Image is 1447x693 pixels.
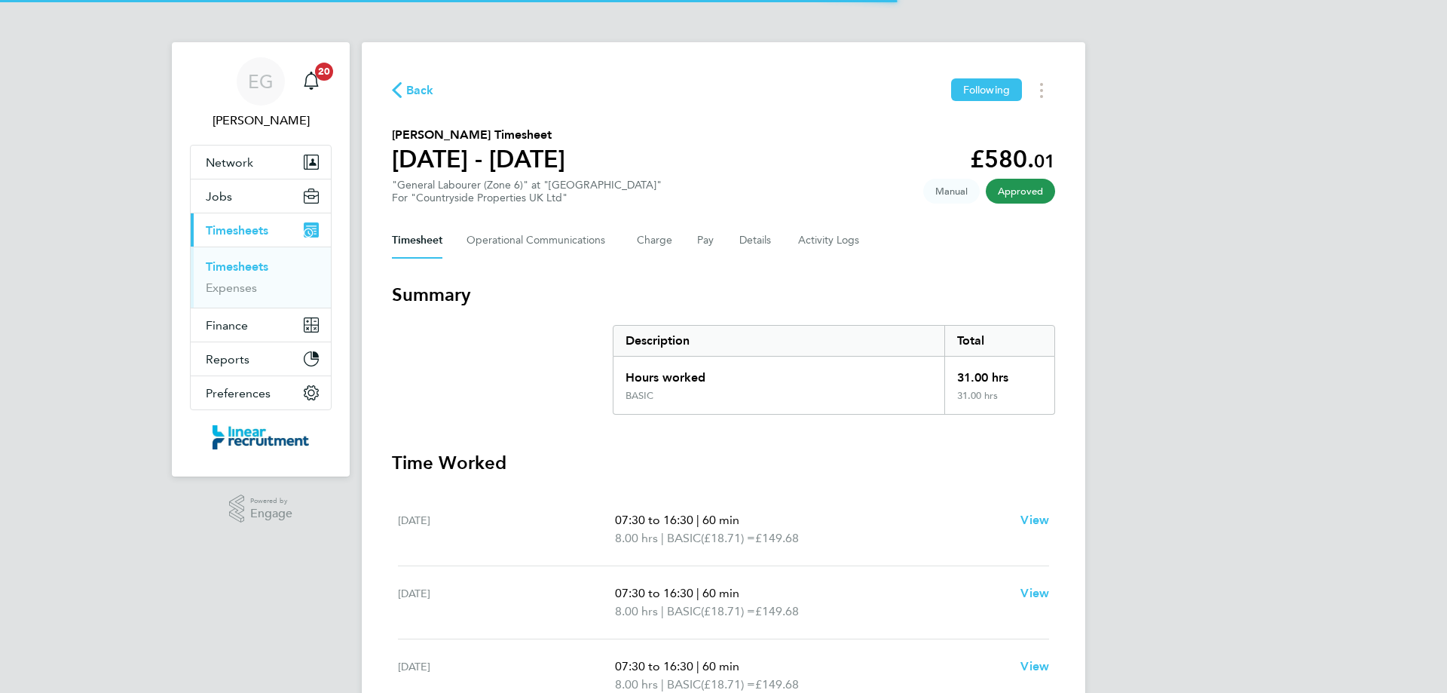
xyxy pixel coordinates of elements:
span: EG [248,72,274,91]
span: 07:30 to 16:30 [615,659,693,673]
h1: [DATE] - [DATE] [392,144,565,174]
span: BASIC [667,529,701,547]
span: (£18.71) = [701,677,755,691]
button: Network [191,146,331,179]
span: 60 min [702,659,739,673]
span: Eshanthi Goonetilleke [190,112,332,130]
span: Jobs [206,189,232,204]
div: "General Labourer (Zone 6)" at "[GEOGRAPHIC_DATA]" [392,179,662,204]
div: Summary [613,325,1055,415]
div: [DATE] [398,511,615,547]
button: Timesheets [191,213,331,247]
span: Timesheets [206,223,268,238]
span: (£18.71) = [701,531,755,545]
a: View [1020,584,1049,603]
div: Description [613,326,944,356]
span: 8.00 hrs [615,604,658,618]
span: 8.00 hrs [615,677,658,691]
span: 07:30 to 16:30 [615,513,693,527]
span: | [661,531,664,545]
button: Jobs [191,179,331,213]
button: Finance [191,308,331,342]
a: Expenses [206,281,257,295]
a: Timesheets [206,259,268,274]
button: Back [392,81,434,100]
span: | [696,586,699,600]
span: 60 min [702,513,739,527]
button: Timesheets Menu [1028,78,1055,102]
span: 8.00 hrs [615,531,658,545]
span: | [696,513,699,527]
span: 20 [315,63,333,81]
button: Operational Communications [467,222,613,259]
h3: Time Worked [392,451,1055,475]
span: View [1020,586,1049,600]
div: 31.00 hrs [944,390,1054,414]
span: Back [406,81,434,100]
span: | [661,604,664,618]
div: Hours worked [613,357,944,390]
span: Engage [250,507,292,520]
app-decimal: £580. [970,145,1055,173]
div: Total [944,326,1054,356]
a: EG[PERSON_NAME] [190,57,332,130]
div: For "Countryside Properties UK Ltd" [392,192,662,204]
span: View [1020,659,1049,673]
span: | [696,659,699,673]
span: BASIC [667,603,701,621]
span: £149.68 [755,677,799,691]
span: This timesheet was manually created. [923,179,980,204]
span: Powered by [250,495,292,507]
button: Charge [637,222,673,259]
div: Timesheets [191,247,331,308]
span: Reports [206,352,249,366]
span: View [1020,513,1049,527]
span: £149.68 [755,531,799,545]
span: Network [206,155,253,170]
button: Preferences [191,376,331,409]
a: Powered byEngage [229,495,293,523]
h3: Summary [392,283,1055,307]
span: 60 min [702,586,739,600]
div: [DATE] [398,584,615,621]
span: 07:30 to 16:30 [615,586,693,600]
span: 01 [1034,150,1055,172]
span: This timesheet has been approved. [986,179,1055,204]
span: | [661,677,664,691]
button: Activity Logs [798,222,861,259]
div: 31.00 hrs [944,357,1054,390]
span: £149.68 [755,604,799,618]
span: Preferences [206,386,271,400]
span: Following [963,83,1010,97]
button: Pay [697,222,715,259]
button: Details [739,222,774,259]
a: View [1020,511,1049,529]
a: View [1020,658,1049,676]
a: 20 [296,57,326,106]
a: Go to home page [190,425,332,449]
nav: Main navigation [172,42,350,477]
button: Reports [191,342,331,376]
span: Finance [206,318,248,333]
button: Timesheet [392,222,442,259]
div: BASIC [626,390,653,402]
img: linearrecruitment-logo-retina.png [213,425,309,449]
h2: [PERSON_NAME] Timesheet [392,126,565,144]
span: (£18.71) = [701,604,755,618]
button: Following [951,78,1022,101]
